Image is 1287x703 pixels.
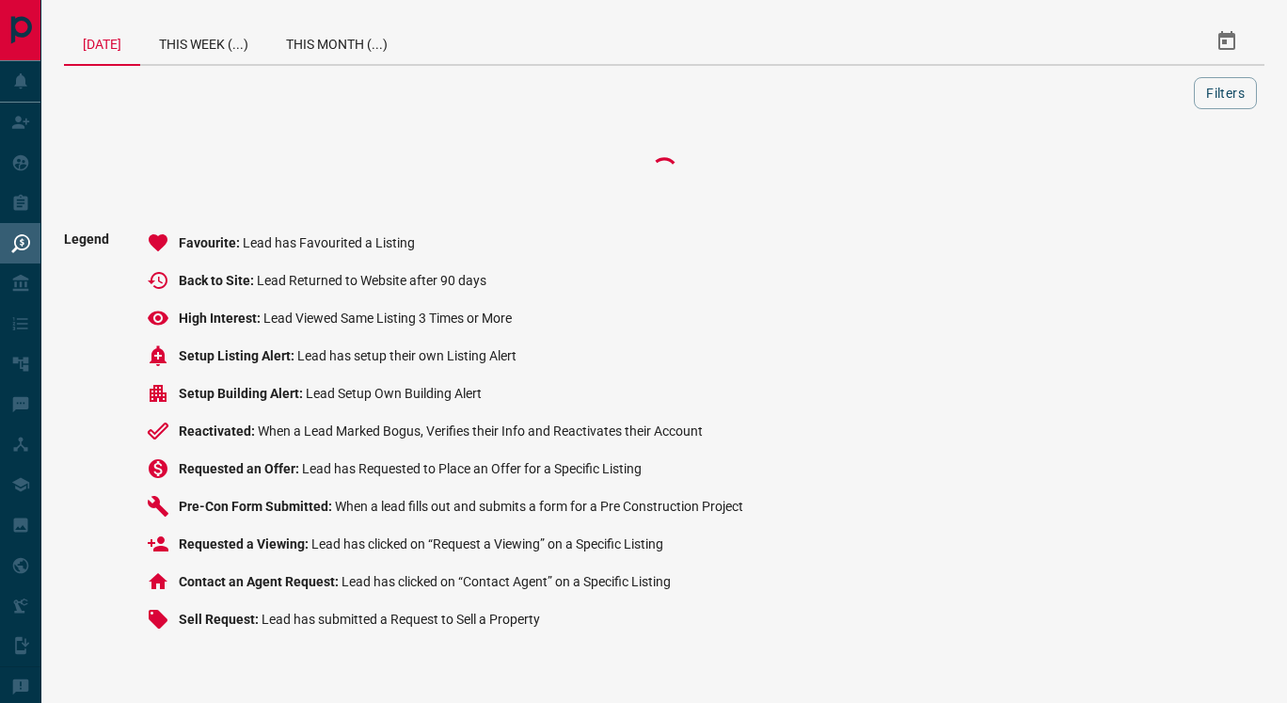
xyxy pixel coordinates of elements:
[342,574,671,589] span: Lead has clicked on “Contact Agent” on a Specific Listing
[1194,77,1257,109] button: Filters
[1204,19,1249,64] button: Select Date Range
[179,386,306,401] span: Setup Building Alert
[179,235,243,250] span: Favourite
[263,311,512,326] span: Lead Viewed Same Listing 3 Times or More
[179,461,302,476] span: Requested an Offer
[179,348,297,363] span: Setup Listing Alert
[257,273,486,288] span: Lead Returned to Website after 90 days
[179,273,257,288] span: Back to Site
[258,423,703,439] span: When a Lead Marked Bogus, Verifies their Info and Reactivates their Account
[306,386,482,401] span: Lead Setup Own Building Alert
[267,19,406,64] div: This Month (...)
[243,235,415,250] span: Lead has Favourited a Listing
[570,152,758,190] div: Loading
[297,348,516,363] span: Lead has setup their own Listing Alert
[262,612,540,627] span: Lead has submitted a Request to Sell a Property
[335,499,743,514] span: When a lead fills out and submits a form for a Pre Construction Project
[179,574,342,589] span: Contact an Agent Request
[64,232,109,646] span: Legend
[311,536,663,551] span: Lead has clicked on “Request a Viewing” on a Specific Listing
[179,499,335,514] span: Pre-Con Form Submitted
[179,423,258,439] span: Reactivated
[179,612,262,627] span: Sell Request
[140,19,267,64] div: This Week (...)
[64,19,140,66] div: [DATE]
[179,536,311,551] span: Requested a Viewing
[302,461,642,476] span: Lead has Requested to Place an Offer for a Specific Listing
[179,311,263,326] span: High Interest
